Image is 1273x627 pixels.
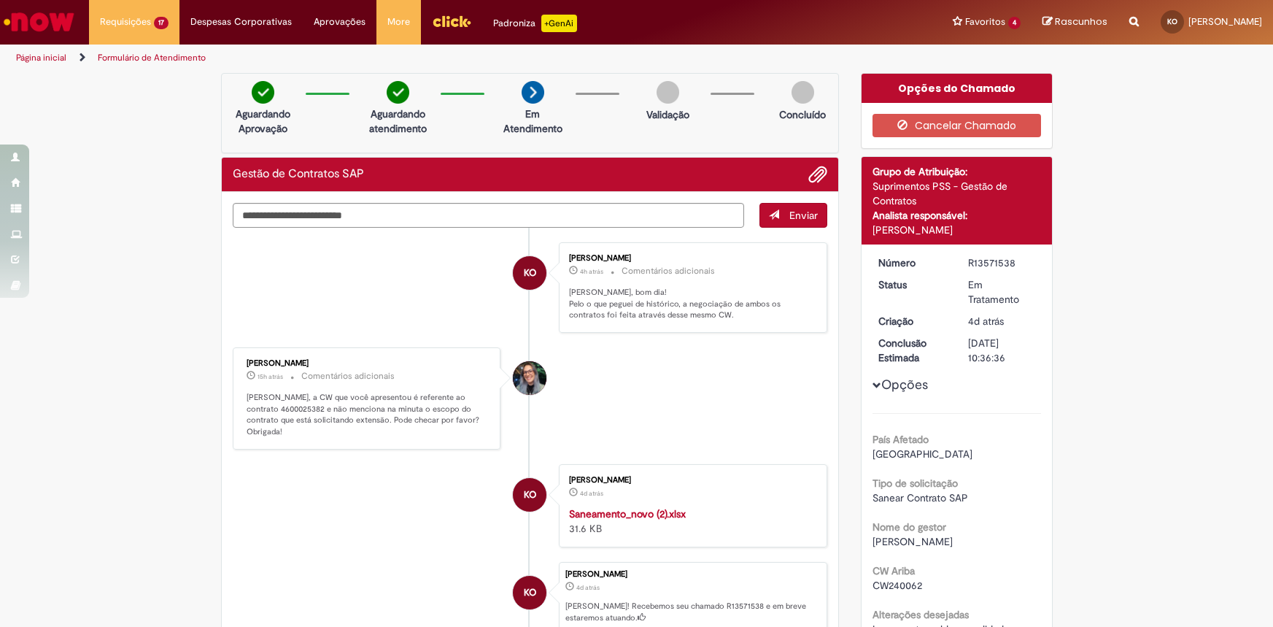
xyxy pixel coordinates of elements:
[565,570,819,579] div: [PERSON_NAME]
[872,164,1041,179] div: Grupo de Atribuição:
[872,179,1041,208] div: Suprimentos PSS - Gestão de Contratos
[968,277,1036,307] div: Em Tratamento
[565,601,819,623] p: [PERSON_NAME]! Recebemos seu chamado R13571538 e em breve estaremos atuando.
[872,564,915,577] b: CW Ariba
[965,15,1005,29] span: Favoritos
[580,267,603,276] time: 30/09/2025 09:16:54
[100,15,151,29] span: Requisições
[872,114,1041,137] button: Cancelar Chamado
[789,209,818,222] span: Enviar
[968,315,1004,328] span: 4d atrás
[872,433,929,446] b: País Afetado
[252,81,274,104] img: check-circle-green.png
[513,478,546,512] div: Karina Dias Bustamante De Oliveira
[872,447,972,461] span: [GEOGRAPHIC_DATA]
[363,107,433,136] p: Aguardando atendimento
[867,314,957,328] dt: Criação
[16,52,66,64] a: Página inicial
[432,10,471,32] img: click_logo_yellow_360x200.png
[98,52,206,64] a: Formulário de Atendimento
[872,608,969,621] b: Alterações desejadas
[513,361,546,395] div: Ludmila Oliveira Tanabe
[522,81,544,104] img: arrow-next.png
[862,74,1052,103] div: Opções do Chamado
[968,314,1036,328] div: 26/09/2025 16:19:39
[513,256,546,290] div: Karina Dias Bustamante De Oliveira
[247,392,490,438] p: [PERSON_NAME], a CW que você apresentou é referente ao contrato 4600025382 e não menciona na minu...
[1008,17,1021,29] span: 4
[569,287,812,321] p: [PERSON_NAME], bom dia! Pelo o que peguei de histórico, a negociação de ambos os contratos foi fe...
[580,489,603,498] span: 4d atrás
[513,576,546,609] div: Karina Dias Bustamante De Oliveira
[524,255,536,291] span: KO
[569,507,686,520] a: Saneamento_novo (2).xlsx
[301,370,395,382] small: Comentários adicionais
[387,15,410,29] span: More
[228,107,298,136] p: Aguardando Aprovação
[872,208,1041,223] div: Analista responsável:
[190,15,292,29] span: Despesas Corporativas
[968,255,1036,270] div: R13571538
[792,81,814,104] img: img-circle-grey.png
[569,507,812,536] div: 31.6 KB
[867,277,957,292] dt: Status
[258,372,283,381] time: 29/09/2025 22:14:05
[11,45,837,72] ul: Trilhas de página
[314,15,365,29] span: Aprovações
[569,476,812,485] div: [PERSON_NAME]
[493,15,577,32] div: Padroniza
[872,520,946,534] b: Nome do gestor
[524,575,536,610] span: KO
[867,336,957,365] dt: Conclusão Estimada
[580,267,603,276] span: 4h atrás
[867,255,957,270] dt: Número
[968,336,1036,365] div: [DATE] 10:36:36
[498,107,568,136] p: Em Atendimento
[233,168,364,181] h2: Gestão de Contratos SAP Histórico de tíquete
[258,372,283,381] span: 15h atrás
[872,579,922,592] span: CW240062
[524,477,536,512] span: KO
[154,17,169,29] span: 17
[968,315,1004,328] time: 26/09/2025 16:19:39
[247,359,490,368] div: [PERSON_NAME]
[1167,17,1177,26] span: KO
[779,107,826,122] p: Concluído
[1042,15,1107,29] a: Rascunhos
[576,583,600,592] span: 4d atrás
[657,81,679,104] img: img-circle-grey.png
[872,535,953,548] span: [PERSON_NAME]
[1,7,77,36] img: ServiceNow
[872,477,958,490] b: Tipo de solicitação
[387,81,409,104] img: check-circle-green.png
[569,254,812,263] div: [PERSON_NAME]
[622,265,715,277] small: Comentários adicionais
[759,203,827,228] button: Enviar
[872,491,968,504] span: Sanear Contrato SAP
[872,223,1041,237] div: [PERSON_NAME]
[576,583,600,592] time: 26/09/2025 16:19:39
[1055,15,1107,28] span: Rascunhos
[808,165,827,184] button: Adicionar anexos
[541,15,577,32] p: +GenAi
[233,203,745,228] textarea: Digite sua mensagem aqui...
[1188,15,1262,28] span: [PERSON_NAME]
[646,107,689,122] p: Validação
